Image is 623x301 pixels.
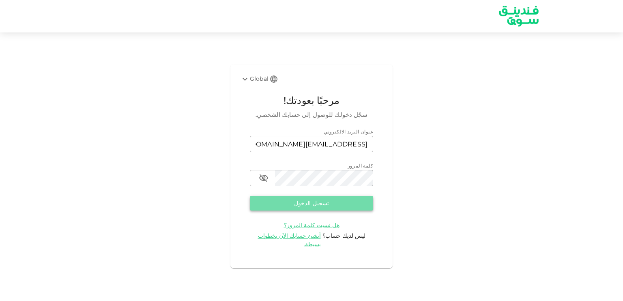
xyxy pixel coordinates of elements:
span: سجّل دخولك للوصول إلى حسابك الشخصي. [250,110,373,120]
span: مرحبًا بعودتك! [250,93,373,108]
a: هل نسيت كلمة المرور؟ [284,221,339,229]
a: logo [495,0,543,32]
span: أنشئ حسابك الآن بخطوات بسيطة. [258,232,321,248]
span: هل نسيت كلمة المرور؟ [284,221,339,229]
img: logo [488,0,549,32]
div: Global [240,74,269,84]
span: عنوان البريد الالكتروني [324,129,373,135]
input: email [250,136,373,152]
input: password [275,170,373,186]
span: ليس لديك حساب؟ [322,232,365,239]
button: تسجيل الدخول [250,196,373,211]
span: كلمة المرور [348,163,373,169]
